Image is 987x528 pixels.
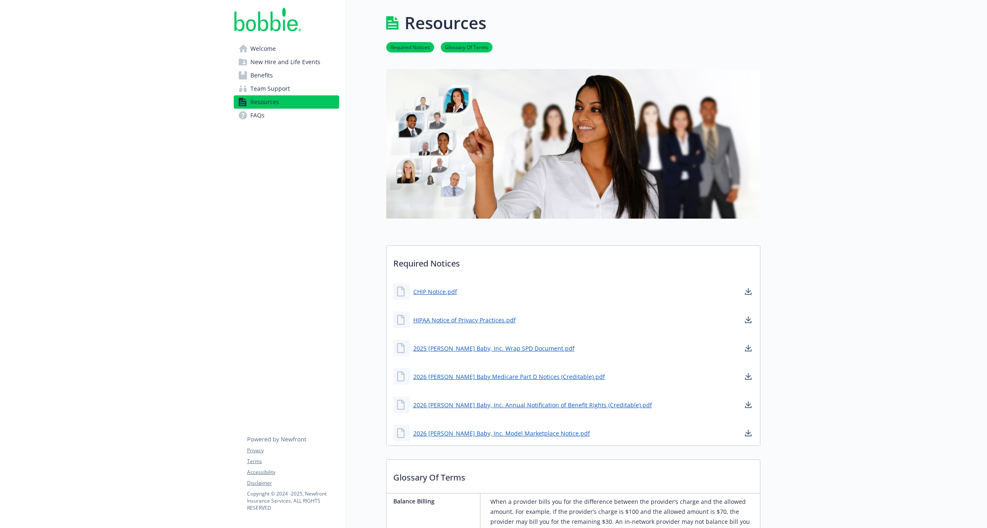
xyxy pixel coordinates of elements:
[743,428,753,438] a: download document
[386,69,760,219] img: resources page banner
[250,42,276,55] span: Welcome
[234,82,339,95] a: Team Support
[413,316,516,324] a: HIPAA Notice of Privacy Practices.pdf
[743,315,753,325] a: download document
[234,95,339,109] a: Resources
[413,429,590,438] a: 2026 [PERSON_NAME] Baby, Inc. Model Marketplace Notice.pdf
[387,246,760,276] p: Required Notices
[250,82,290,95] span: Team Support
[413,344,575,353] a: 2025 [PERSON_NAME] Baby, Inc. Wrap SPD Document.pdf
[386,43,434,51] a: Required Notices
[250,109,265,122] span: FAQs
[413,372,605,381] a: 2026 [PERSON_NAME] Baby Medicare Part D Notices (Creditable).pdf
[234,69,339,82] a: Benefits
[250,55,320,69] span: New Hire and Life Events
[247,458,339,465] a: Terms
[743,343,753,353] a: download document
[247,447,339,454] a: Privacy
[234,42,339,55] a: Welcome
[743,286,753,296] a: download document
[387,460,760,491] p: Glossary Of Terms
[393,497,477,506] p: Balance Billing
[743,371,753,381] a: download document
[250,95,279,109] span: Resources
[234,55,339,69] a: New Hire and Life Events
[247,479,339,487] a: Disclaimer
[413,401,652,409] a: 2026 [PERSON_NAME] Baby, Inc. Annual Notification of Benefit Rights (Creditable).pdf
[743,400,753,410] a: download document
[405,10,486,35] h1: Resources
[247,468,339,476] a: Accessibility
[441,43,492,51] a: Glossary Of Terms
[247,490,339,511] p: Copyright © 2024 - 2025 , Newfront Insurance Services, ALL RIGHTS RESERVED
[250,69,273,82] span: Benefits
[413,287,457,296] a: CHIP Notice.pdf
[234,109,339,122] a: FAQs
